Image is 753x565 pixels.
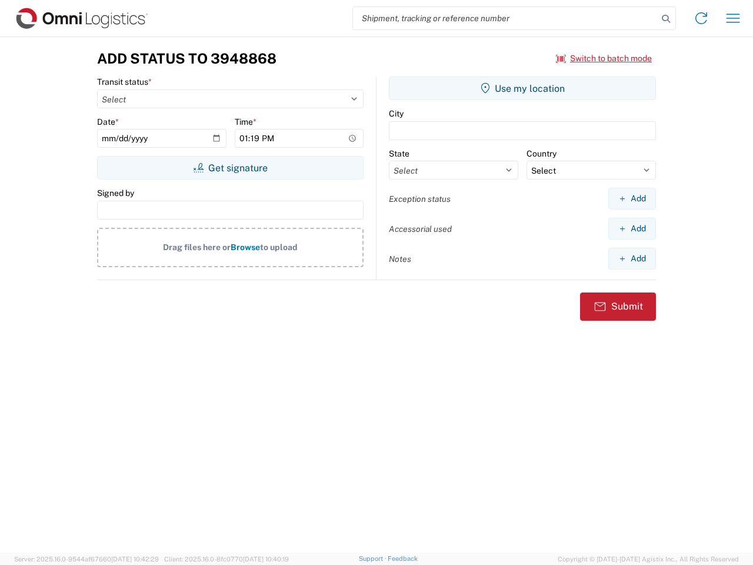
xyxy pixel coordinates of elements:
[389,77,656,100] button: Use my location
[388,555,418,562] a: Feedback
[243,556,289,563] span: [DATE] 10:40:19
[389,108,404,119] label: City
[527,148,557,159] label: Country
[558,554,739,564] span: Copyright © [DATE]-[DATE] Agistix Inc., All Rights Reserved
[97,117,119,127] label: Date
[163,242,231,252] span: Drag files here or
[235,117,256,127] label: Time
[111,556,159,563] span: [DATE] 10:42:29
[389,194,451,204] label: Exception status
[580,293,656,321] button: Submit
[97,188,134,198] label: Signed by
[164,556,289,563] span: Client: 2025.16.0-8fc0770
[14,556,159,563] span: Server: 2025.16.0-9544af67660
[556,49,652,68] button: Switch to batch mode
[97,77,152,87] label: Transit status
[389,254,411,264] label: Notes
[97,50,276,67] h3: Add Status to 3948868
[359,555,388,562] a: Support
[97,156,364,180] button: Get signature
[608,248,656,270] button: Add
[608,218,656,240] button: Add
[231,242,260,252] span: Browse
[389,224,452,234] label: Accessorial used
[389,148,409,159] label: State
[260,242,298,252] span: to upload
[608,188,656,210] button: Add
[353,7,658,29] input: Shipment, tracking or reference number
